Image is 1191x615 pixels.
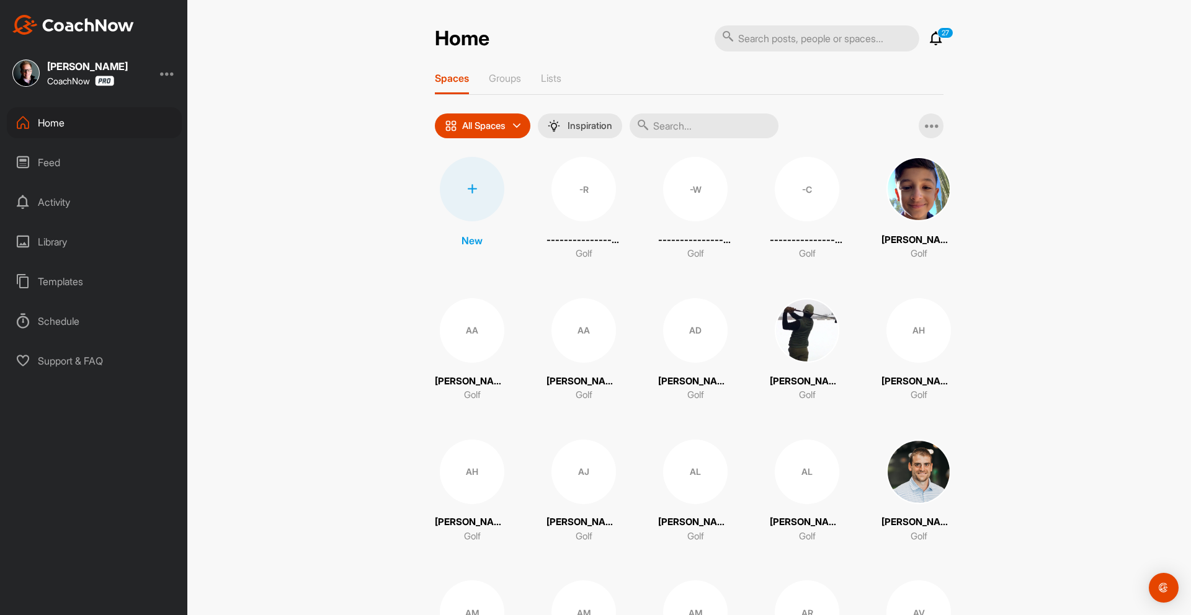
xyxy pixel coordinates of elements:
[464,388,481,402] p: Golf
[546,157,621,261] a: -R----------------------------- Contact Imported: NAME : [PERSON_NAME]Golf
[435,298,509,402] a: AA[PERSON_NAME]Golf
[576,247,592,261] p: Golf
[548,120,560,132] img: menuIcon
[435,72,469,84] p: Spaces
[546,374,621,389] p: [PERSON_NAME]
[663,298,728,363] div: AD
[551,157,616,221] div: -R
[881,298,956,402] a: AH[PERSON_NAME]Golf
[435,440,509,544] a: AH[PERSON_NAME]Golf
[1149,573,1179,603] div: Open Intercom Messenger
[770,374,844,389] p: [PERSON_NAME]
[541,72,561,84] p: Lists
[770,233,844,247] p: ----------------------------- Contact Imported: NAME : [PERSON_NAME]
[937,27,953,38] p: 27
[435,374,509,389] p: [PERSON_NAME]
[7,266,182,297] div: Templates
[47,76,114,86] div: CoachNow
[551,440,616,504] div: AJ
[546,233,621,247] p: ----------------------------- Contact Imported: NAME : [PERSON_NAME]
[12,60,40,87] img: square_20b62fea31acd0f213c23be39da22987.jpg
[440,440,504,504] div: AH
[47,61,128,71] div: [PERSON_NAME]
[770,157,844,261] a: -C----------------------------- Contact Imported: NAME : [PERSON_NAME]Golf
[663,157,728,221] div: -W
[576,388,592,402] p: Golf
[881,374,956,389] p: [PERSON_NAME]
[799,247,816,261] p: Golf
[886,440,951,504] img: square_76566a645567896ed928f1fe9600d1e8.jpg
[663,440,728,504] div: AL
[7,107,182,138] div: Home
[658,233,733,247] p: ----------------------------- Contact Imported: NAME : [PERSON_NAME]
[546,440,621,544] a: AJ[PERSON_NAME]Golf
[911,529,927,544] p: Golf
[658,157,733,261] a: -W----------------------------- Contact Imported: NAME : [PERSON_NAME]Golf
[881,157,956,261] a: [PERSON_NAME]Golf
[799,529,816,544] p: Golf
[886,298,951,363] div: AH
[95,76,114,86] img: CoachNow Pro
[687,388,704,402] p: Golf
[911,388,927,402] p: Golf
[7,226,182,257] div: Library
[7,147,182,178] div: Feed
[12,15,134,35] img: CoachNow
[576,529,592,544] p: Golf
[770,515,844,529] p: [PERSON_NAME]
[881,515,956,529] p: [PERSON_NAME]
[568,121,612,131] p: Inspiration
[445,120,457,132] img: icon
[658,298,733,402] a: AD[PERSON_NAME]Golf
[551,298,616,363] div: AA
[911,247,927,261] p: Golf
[658,515,733,529] p: [PERSON_NAME]
[770,440,844,544] a: AL[PERSON_NAME]Golf
[630,113,778,138] input: Search...
[658,374,733,389] p: [PERSON_NAME]
[462,121,506,131] p: All Spaces
[658,440,733,544] a: AL[PERSON_NAME]Golf
[7,306,182,337] div: Schedule
[464,529,481,544] p: Golf
[715,25,919,51] input: Search posts, people or spaces...
[489,72,521,84] p: Groups
[546,515,621,529] p: [PERSON_NAME]
[7,187,182,218] div: Activity
[770,298,844,402] a: [PERSON_NAME]Golf
[881,233,956,247] p: [PERSON_NAME]
[775,440,839,504] div: AL
[7,345,182,376] div: Support & FAQ
[435,515,509,529] p: [PERSON_NAME]
[546,298,621,402] a: AA[PERSON_NAME]Golf
[687,529,704,544] p: Golf
[435,27,489,51] h2: Home
[775,157,839,221] div: -C
[886,157,951,221] img: square_0ce735a71d926ee92ec62a843deabb63.jpg
[462,233,483,248] p: New
[687,247,704,261] p: Golf
[440,298,504,363] div: AA
[799,388,816,402] p: Golf
[775,298,839,363] img: square_9d694d9a06870bb11a6c26105956a054.jpg
[881,440,956,544] a: [PERSON_NAME]Golf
